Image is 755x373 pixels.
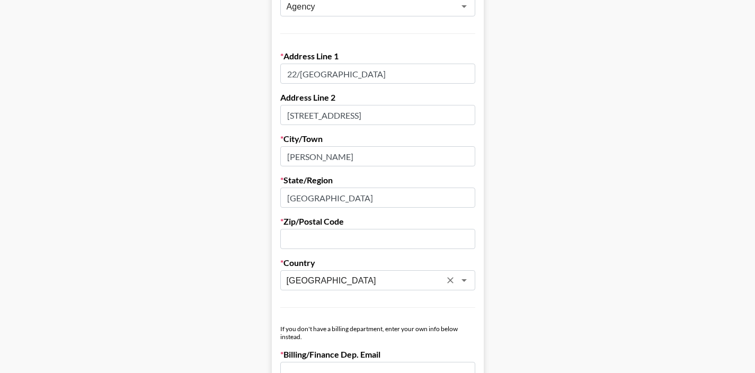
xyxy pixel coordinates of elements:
[280,216,475,227] label: Zip/Postal Code
[280,175,475,185] label: State/Region
[280,92,475,103] label: Address Line 2
[280,51,475,61] label: Address Line 1
[280,349,475,360] label: Billing/Finance Dep. Email
[280,257,475,268] label: Country
[280,134,475,144] label: City/Town
[457,273,472,288] button: Open
[443,273,458,288] button: Clear
[280,325,475,341] div: If you don't have a billing department, enter your own info below instead.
